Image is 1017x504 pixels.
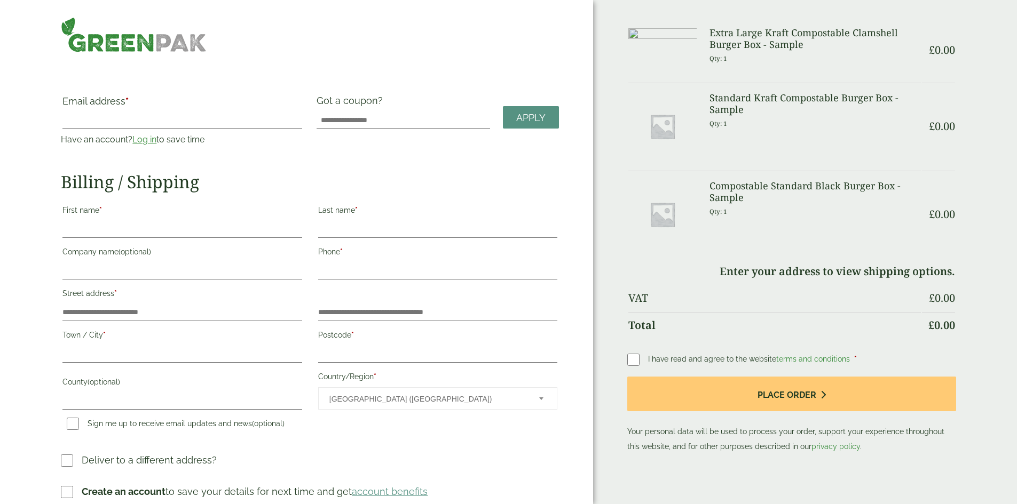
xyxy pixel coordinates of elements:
[329,388,525,410] span: United Kingdom (UK)
[628,180,697,249] img: Placeholder
[318,244,557,262] label: Phone
[99,206,102,214] abbr: required
[648,355,852,363] span: I have read and agree to the website
[929,291,955,305] bdi: 0.00
[628,285,920,311] th: VAT
[119,247,151,256] span: (optional)
[318,387,557,410] span: Country/Region
[318,203,557,221] label: Last name
[709,207,727,215] small: Qty: 1
[928,318,955,332] bdi: 0.00
[709,27,921,50] h3: Extra Large Kraft Compostable Clamshell Burger Box - Sample
[929,119,955,133] bdi: 0.00
[516,112,546,124] span: Apply
[114,289,117,298] abbr: required
[340,247,343,256] abbr: required
[929,207,955,221] bdi: 0.00
[82,486,165,497] strong: Create an account
[352,486,428,497] a: account benefits
[709,92,921,115] h3: Standard Kraft Compostable Burger Box - Sample
[776,355,850,363] a: terms and conditions
[627,377,956,454] p: Your personal data will be used to process your order, support your experience throughout this we...
[62,97,302,111] label: Email address
[67,418,79,430] input: Sign me up to receive email updates and news(optional)
[62,327,302,346] label: Town / City
[854,355,857,363] abbr: required
[503,106,559,129] a: Apply
[62,286,302,304] label: Street address
[82,453,217,467] p: Deliver to a different address?
[82,484,428,499] p: to save your details for next time and get
[61,17,207,52] img: GreenPak Supplies
[709,54,727,62] small: Qty: 1
[811,442,860,451] a: privacy policy
[88,378,120,386] span: (optional)
[628,259,955,284] td: Enter your address to view shipping options.
[62,203,302,221] label: First name
[125,95,129,107] abbr: required
[709,180,921,203] h3: Compostable Standard Black Burger Box - Sample
[62,244,302,262] label: Company name
[317,95,387,111] label: Got a coupon?
[929,291,935,305] span: £
[929,207,935,221] span: £
[318,327,557,346] label: Postcode
[709,119,727,127] small: Qty: 1
[62,374,302,393] label: County
[351,331,354,339] abbr: required
[929,119,935,133] span: £
[628,312,920,338] th: Total
[628,92,697,161] img: Placeholder
[61,172,559,192] h2: Billing / Shipping
[252,419,285,428] span: (optional)
[61,133,303,146] p: Have an account? to save time
[318,369,557,387] label: Country/Region
[929,43,935,57] span: £
[103,331,106,339] abbr: required
[929,43,955,57] bdi: 0.00
[62,419,289,431] label: Sign me up to receive email updates and news
[928,318,934,332] span: £
[374,372,376,381] abbr: required
[132,134,156,145] a: Log in
[355,206,358,214] abbr: required
[627,377,956,411] button: Place order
